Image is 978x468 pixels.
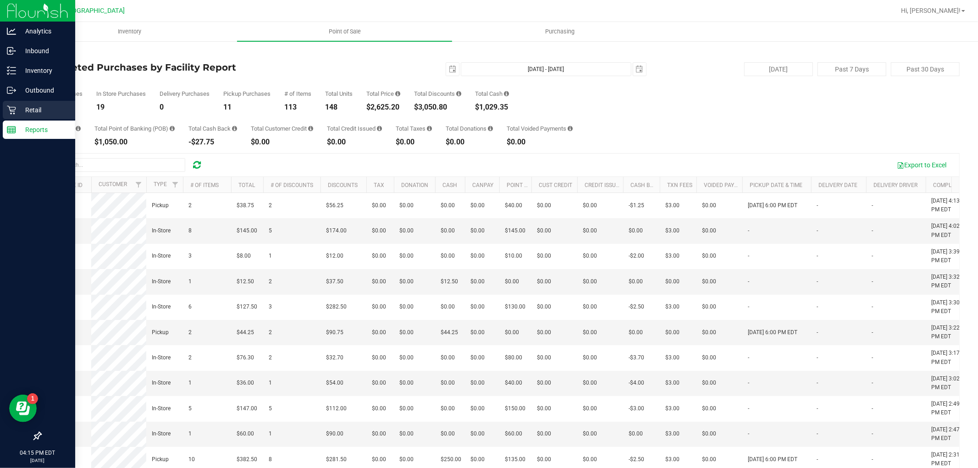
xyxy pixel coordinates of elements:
a: Credit Issued [585,182,623,188]
span: 2 [269,328,272,337]
div: Total Point of Banking (POB) [94,126,175,132]
div: Total Units [325,91,353,97]
p: Inbound [16,45,71,56]
p: Inventory [16,65,71,76]
div: # of Items [284,91,311,97]
span: $0.00 [537,455,551,464]
span: $32.70 [326,353,343,362]
span: - [872,328,873,337]
span: select [446,63,459,76]
span: $54.00 [326,379,343,387]
span: - [872,303,873,311]
span: $135.00 [505,455,525,464]
p: Retail [16,105,71,116]
div: Total Discounts [414,91,461,97]
span: $0.00 [399,226,414,235]
span: $0.00 [702,303,716,311]
span: In-Store [152,252,171,260]
div: -$27.75 [188,138,237,146]
span: $60.00 [237,429,254,438]
span: $0.00 [583,226,597,235]
span: $0.00 [583,379,597,387]
span: $80.00 [505,353,522,362]
div: $0.00 [327,138,382,146]
span: [DATE] 6:00 PM EDT [748,328,797,337]
p: Outbound [16,85,71,96]
span: $0.00 [702,379,716,387]
span: $0.00 [441,379,455,387]
span: $8.00 [237,252,251,260]
span: -$2.00 [629,252,644,260]
span: $0.00 [399,328,414,337]
span: 3 [188,252,192,260]
span: $282.50 [326,303,347,311]
span: $0.00 [470,353,485,362]
span: [DATE] 3:02 PM EDT [931,374,966,392]
span: $0.00 [399,277,414,286]
span: -$2.50 [629,455,644,464]
span: $0.00 [702,353,716,362]
span: [DATE] 3:17 PM EDT [931,349,966,366]
iframe: Resource center unread badge [27,393,38,404]
span: $0.00 [583,252,597,260]
span: $0.00 [372,303,386,311]
span: 1 [188,379,192,387]
span: $0.00 [537,201,551,210]
span: $0.00 [372,429,386,438]
h4: Completed Purchases by Facility Report [40,62,347,72]
div: Total Taxes [396,126,432,132]
span: $0.00 [583,201,597,210]
span: $40.00 [505,379,522,387]
span: $3.00 [665,303,680,311]
span: 3 [269,303,272,311]
div: 0 [160,104,210,111]
span: $150.00 [505,404,525,413]
span: $0.00 [537,353,551,362]
span: $0.00 [372,379,386,387]
span: $0.00 [399,252,414,260]
inline-svg: Inbound [7,46,16,55]
span: 1 [188,429,192,438]
div: $3,050.80 [414,104,461,111]
span: Pickup [152,328,169,337]
span: $0.00 [702,404,716,413]
span: $0.00 [583,303,597,311]
span: $0.00 [399,404,414,413]
span: $0.00 [441,353,455,362]
span: In-Store [152,353,171,362]
span: $147.00 [237,404,257,413]
span: 1 [4,1,7,10]
span: 2 [188,353,192,362]
div: In Store Purchases [96,91,146,97]
inline-svg: Analytics [7,27,16,36]
span: $0.00 [702,328,716,337]
a: Cust Credit [539,182,572,188]
span: $0.00 [665,277,680,286]
span: 10 [188,455,195,464]
inline-svg: Outbound [7,86,16,95]
span: - [817,404,818,413]
i: Sum of the total taxes for all purchases in the date range. [427,126,432,132]
span: $0.00 [441,201,455,210]
span: $0.00 [441,303,455,311]
span: In-Store [152,226,171,235]
span: - [872,353,873,362]
span: $0.00 [505,328,519,337]
span: 2 [269,353,272,362]
span: - [872,226,873,235]
span: - [817,379,818,387]
span: - [748,353,749,362]
span: $3.00 [665,201,680,210]
span: $0.00 [470,429,485,438]
a: Total [238,182,255,188]
span: $0.00 [372,404,386,413]
span: Point of Sale [316,28,373,36]
span: [DATE] 4:02 PM EDT [931,222,966,239]
span: 6 [188,303,192,311]
span: - [748,277,749,286]
span: $0.00 [399,353,414,362]
a: Filter [168,177,183,193]
span: - [817,353,818,362]
a: Delivery Driver [873,182,917,188]
span: $0.00 [470,252,485,260]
